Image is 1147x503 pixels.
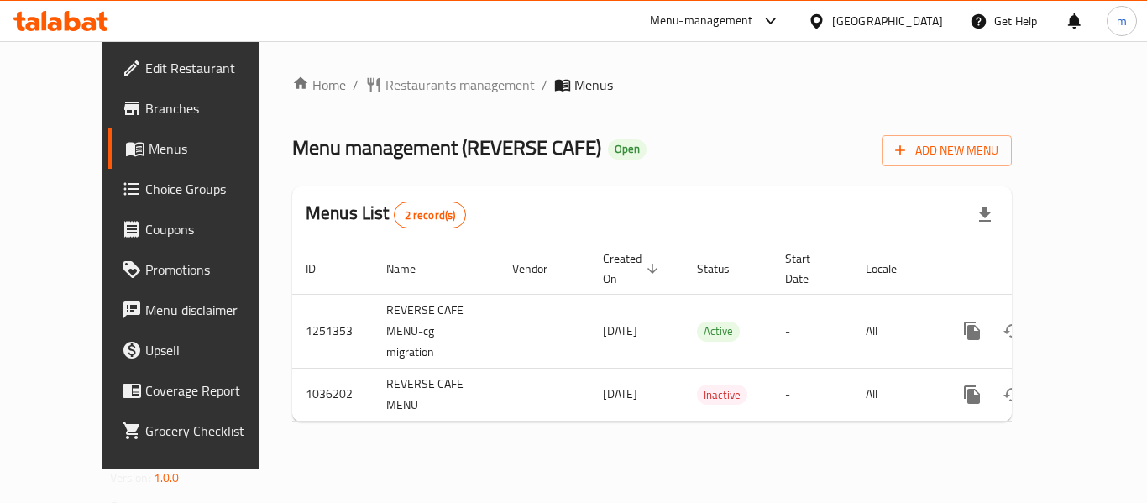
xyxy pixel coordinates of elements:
button: more [952,311,992,351]
td: REVERSE CAFE MENU-cg migration [373,294,499,368]
span: Menu management ( REVERSE CAFE ) [292,128,601,166]
div: Total records count [394,202,467,228]
td: 1251353 [292,294,373,368]
span: [DATE] [603,383,637,405]
span: [DATE] [603,320,637,342]
a: Coupons [108,209,293,249]
span: Created On [603,249,663,289]
div: Inactive [697,385,747,405]
button: Change Status [992,311,1033,351]
div: Export file [965,195,1005,235]
span: Grocery Checklist [145,421,280,441]
span: Menus [574,75,613,95]
button: Change Status [992,375,1033,415]
span: 2 record(s) [395,207,466,223]
span: ID [306,259,338,279]
a: Menus [108,128,293,169]
td: All [852,294,939,368]
h2: Menus List [306,201,466,228]
li: / [353,75,359,95]
span: Version: [110,467,151,489]
span: Add New Menu [895,140,998,161]
span: Name [386,259,437,279]
a: Menu disclaimer [108,290,293,330]
td: - [772,368,852,421]
span: Upsell [145,340,280,360]
nav: breadcrumb [292,75,1012,95]
span: Menus [149,139,280,159]
span: Vendor [512,259,569,279]
button: more [952,375,992,415]
table: enhanced table [292,244,1127,422]
span: Choice Groups [145,179,280,199]
span: Status [697,259,752,279]
span: Coupons [145,219,280,239]
a: Edit Restaurant [108,48,293,88]
span: Inactive [697,385,747,405]
button: Add New Menu [882,135,1012,166]
li: / [542,75,547,95]
span: Menu disclaimer [145,300,280,320]
span: Restaurants management [385,75,535,95]
a: Restaurants management [365,75,535,95]
span: Start Date [785,249,832,289]
td: - [772,294,852,368]
span: Locale [866,259,919,279]
a: Choice Groups [108,169,293,209]
div: [GEOGRAPHIC_DATA] [832,12,943,30]
a: Coverage Report [108,370,293,411]
td: 1036202 [292,368,373,421]
th: Actions [939,244,1127,295]
div: Open [608,139,647,160]
div: Active [697,322,740,342]
span: Promotions [145,259,280,280]
td: All [852,368,939,421]
span: Open [608,142,647,156]
a: Upsell [108,330,293,370]
span: 1.0.0 [154,467,180,489]
span: Active [697,322,740,341]
span: Edit Restaurant [145,58,280,78]
span: Branches [145,98,280,118]
span: m [1117,12,1127,30]
td: REVERSE CAFE MENU [373,368,499,421]
div: Menu-management [650,11,753,31]
span: Coverage Report [145,380,280,401]
a: Grocery Checklist [108,411,293,451]
a: Home [292,75,346,95]
a: Promotions [108,249,293,290]
a: Branches [108,88,293,128]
